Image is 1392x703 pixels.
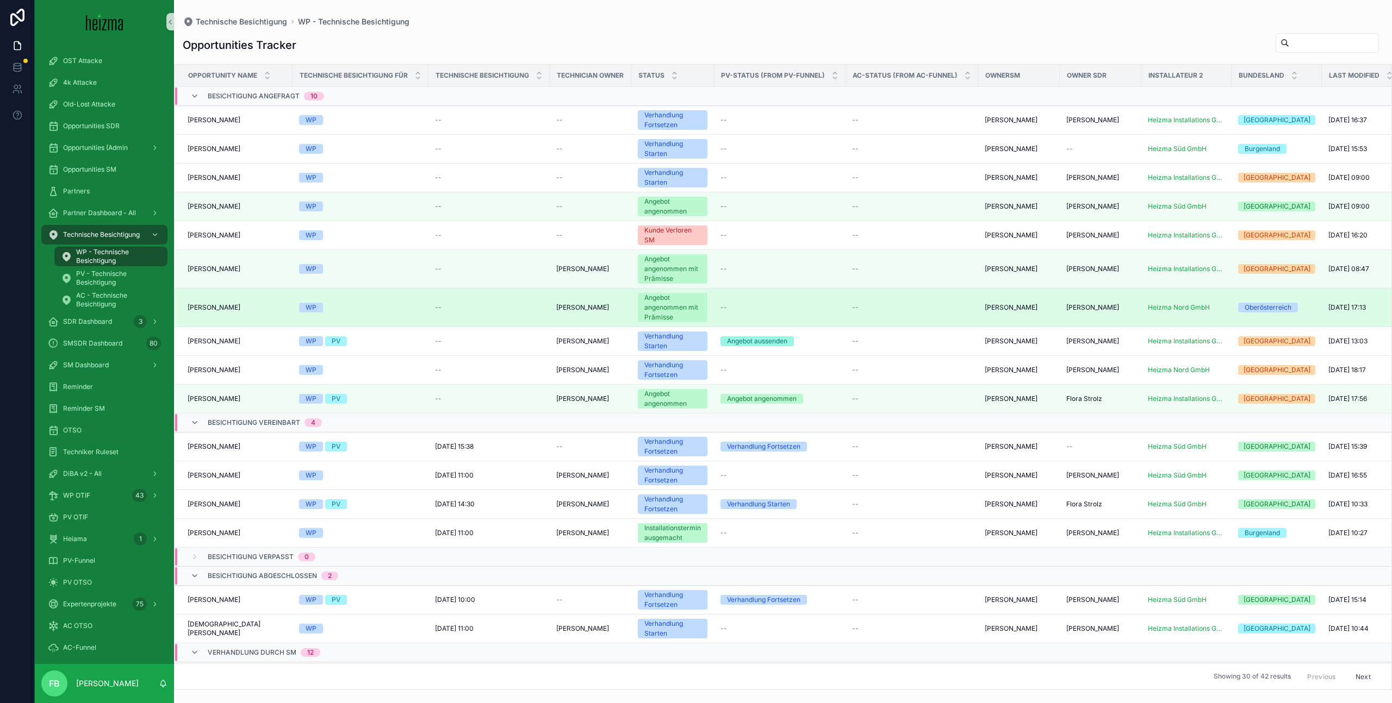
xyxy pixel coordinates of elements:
[306,394,316,404] div: WP
[435,337,543,346] a: --
[720,265,839,273] a: --
[188,366,286,374] a: [PERSON_NAME]
[1148,337,1225,346] a: Heizma Installations GmbH
[720,116,839,124] a: --
[852,202,859,211] span: --
[63,339,122,348] span: SMSDR Dashboard
[556,265,625,273] a: [PERSON_NAME]
[727,336,787,346] div: Angebot aussenden
[1245,144,1280,154] div: Burgenland
[306,115,316,125] div: WP
[556,173,563,182] span: --
[1245,303,1291,312] div: Oberösterreich
[1148,231,1225,240] a: Heizma Installations GmbH
[435,366,543,374] a: --
[63,122,120,130] span: Opportunities SDR
[1244,173,1310,183] div: [GEOGRAPHIC_DATA]
[435,202,442,211] span: --
[985,366,1053,374] a: [PERSON_NAME]
[727,394,797,404] div: Angebot angenommen
[1148,202,1207,211] a: Heizma Süd GmbH
[76,269,157,287] span: PV - Technische Besichtigung
[306,173,316,183] div: WP
[435,337,442,346] span: --
[556,265,609,273] span: [PERSON_NAME]
[41,377,167,397] a: Reminder
[299,115,422,125] a: WP
[63,404,105,413] span: Reminder SM
[985,366,1037,374] span: [PERSON_NAME]
[188,265,286,273] a: [PERSON_NAME]
[720,231,727,240] span: --
[146,337,161,350] div: 80
[1244,115,1310,125] div: [GEOGRAPHIC_DATA]
[1238,115,1315,125] a: [GEOGRAPHIC_DATA]
[720,116,727,124] span: --
[188,394,240,403] span: [PERSON_NAME]
[720,265,727,273] span: --
[1244,336,1310,346] div: [GEOGRAPHIC_DATA]
[852,145,972,153] a: --
[638,197,707,216] a: Angebot angenommen
[435,116,543,124] a: --
[188,337,286,346] a: [PERSON_NAME]
[556,231,563,240] span: --
[852,202,972,211] a: --
[720,303,727,312] span: --
[644,139,701,159] div: Verhandlung Starten
[1148,265,1225,273] a: Heizma Installations GmbH
[1066,337,1119,346] span: [PERSON_NAME]
[1238,365,1315,375] a: [GEOGRAPHIC_DATA]
[644,254,701,284] div: Angebot angenommen mit Prämisse
[188,303,286,312] a: [PERSON_NAME]
[985,265,1053,273] a: [PERSON_NAME]
[720,202,839,211] a: --
[41,138,167,158] a: Opportunities (Admin
[306,336,316,346] div: WP
[76,291,157,309] span: AC - Technische Besichtigung
[985,145,1053,153] a: [PERSON_NAME]
[720,173,839,182] a: --
[188,116,240,124] span: [PERSON_NAME]
[63,209,136,217] span: Partner Dashboard - All
[1148,202,1225,211] a: Heizma Süd GmbH
[1244,264,1310,274] div: [GEOGRAPHIC_DATA]
[188,202,240,211] span: [PERSON_NAME]
[306,144,316,154] div: WP
[644,360,701,380] div: Verhandlung Fortsetzen
[1244,202,1310,211] div: [GEOGRAPHIC_DATA]
[638,437,707,456] a: Verhandlung Fortsetzen
[852,116,859,124] span: --
[1148,145,1225,153] a: Heizma Süd GmbH
[1238,144,1315,154] a: Burgenland
[1244,230,1310,240] div: [GEOGRAPHIC_DATA]
[985,303,1037,312] span: [PERSON_NAME]
[1066,303,1135,312] a: [PERSON_NAME]
[644,331,701,351] div: Verhandlung Starten
[556,231,625,240] a: --
[63,78,97,87] span: 4k Attacke
[1148,145,1207,153] a: Heizma Süd GmbH
[1148,116,1225,124] a: Heizma Installations GmbH
[1244,394,1310,404] div: [GEOGRAPHIC_DATA]
[852,366,972,374] a: --
[985,116,1037,124] span: [PERSON_NAME]
[1066,337,1135,346] a: [PERSON_NAME]
[208,92,300,101] span: Besichtigung angefragt
[54,290,167,310] a: AC - Technische Besichtigung
[208,418,300,427] span: Besichtigung vereinbart
[852,394,972,403] a: --
[63,143,128,152] span: Opportunities (Admin
[299,264,422,274] a: WP
[306,230,316,240] div: WP
[556,202,625,211] a: --
[1238,264,1315,274] a: [GEOGRAPHIC_DATA]
[720,366,727,374] span: --
[985,173,1053,182] a: [PERSON_NAME]
[638,139,707,159] a: Verhandlung Starten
